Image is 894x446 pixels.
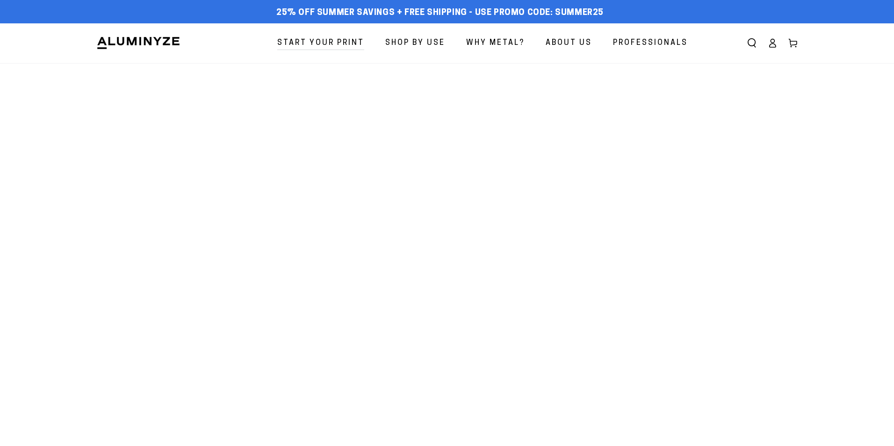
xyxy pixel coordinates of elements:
[277,36,364,50] span: Start Your Print
[378,31,452,56] a: Shop By Use
[459,31,532,56] a: Why Metal?
[96,36,180,50] img: Aluminyze
[385,36,445,50] span: Shop By Use
[466,36,525,50] span: Why Metal?
[546,36,592,50] span: About Us
[742,33,762,53] summary: Search our site
[276,8,604,18] span: 25% off Summer Savings + Free Shipping - Use Promo Code: SUMMER25
[606,31,695,56] a: Professionals
[539,31,599,56] a: About Us
[613,36,688,50] span: Professionals
[270,31,371,56] a: Start Your Print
